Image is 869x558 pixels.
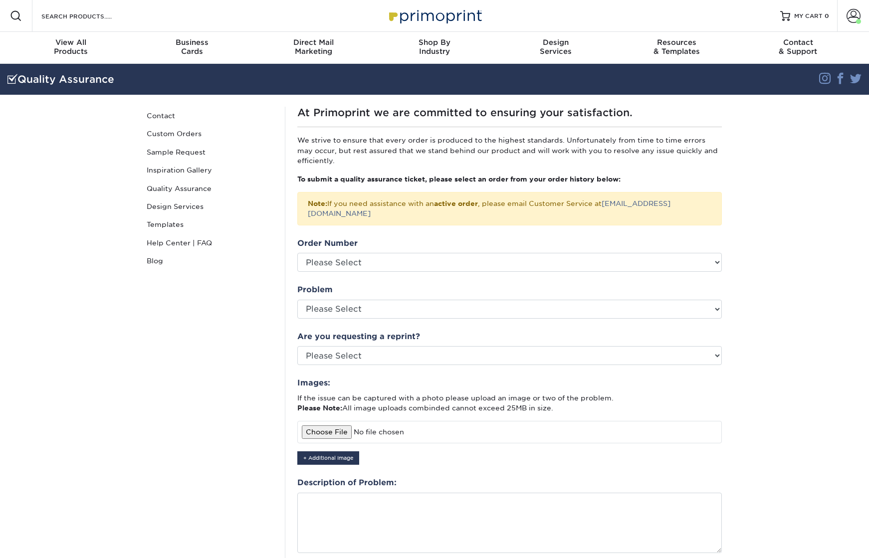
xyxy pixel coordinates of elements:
a: Custom Orders [143,125,277,143]
div: Marketing [253,38,374,56]
div: Industry [374,38,495,56]
span: 0 [825,12,829,19]
button: + Additional Image [297,451,359,465]
b: active order [434,199,478,207]
div: Services [495,38,616,56]
div: Cards [132,38,253,56]
a: Resources& Templates [616,32,737,64]
span: MY CART [794,12,823,20]
div: & Templates [616,38,737,56]
span: Design [495,38,616,47]
a: Quality Assurance [143,180,277,197]
a: View AllProducts [10,32,132,64]
strong: Please Note: [297,404,342,412]
a: Design Services [143,197,277,215]
a: Inspiration Gallery [143,161,277,179]
span: Resources [616,38,737,47]
div: Products [10,38,132,56]
strong: Images: [297,378,330,387]
strong: Are you requesting a reprint? [297,332,420,341]
strong: Description of Problem: [297,478,397,487]
span: Direct Mail [253,38,374,47]
div: If you need assistance with an , please email Customer Service at [297,192,722,225]
a: Contact& Support [737,32,859,64]
a: Sample Request [143,143,277,161]
a: Shop ByIndustry [374,32,495,64]
strong: Problem [297,285,333,294]
input: SEARCH PRODUCTS..... [40,10,138,22]
a: DesignServices [495,32,616,64]
div: & Support [737,38,859,56]
a: Contact [143,107,277,125]
p: If the issue can be captured with a photo please upload an image or two of the problem. All image... [297,393,722,413]
a: BusinessCards [132,32,253,64]
strong: Note: [308,199,327,207]
h1: At Primoprint we are committed to ensuring your satisfaction. [297,107,722,119]
strong: Order Number [297,238,358,248]
a: Blog [143,252,277,270]
a: Templates [143,215,277,233]
a: Help Center | FAQ [143,234,277,252]
span: Business [132,38,253,47]
p: We strive to ensure that every order is produced to the highest standards. Unfortunately from tim... [297,135,722,166]
a: Direct MailMarketing [253,32,374,64]
span: Shop By [374,38,495,47]
img: Primoprint [385,5,484,26]
span: Contact [737,38,859,47]
span: View All [10,38,132,47]
strong: To submit a quality assurance ticket, please select an order from your order history below: [297,175,621,183]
